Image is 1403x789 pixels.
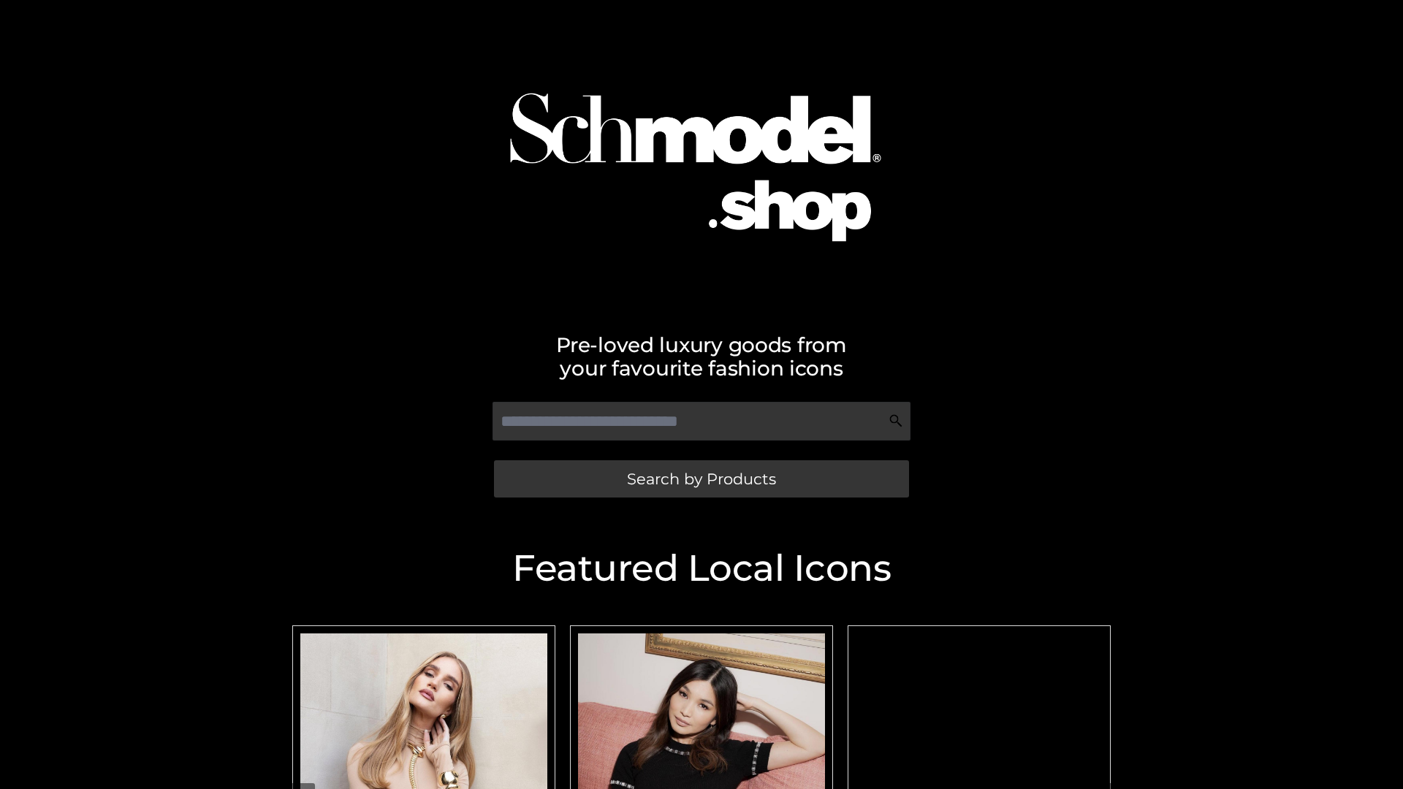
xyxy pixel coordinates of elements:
[889,413,903,428] img: Search Icon
[627,471,776,487] span: Search by Products
[494,460,909,498] a: Search by Products
[285,550,1118,587] h2: Featured Local Icons​
[285,333,1118,380] h2: Pre-loved luxury goods from your favourite fashion icons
